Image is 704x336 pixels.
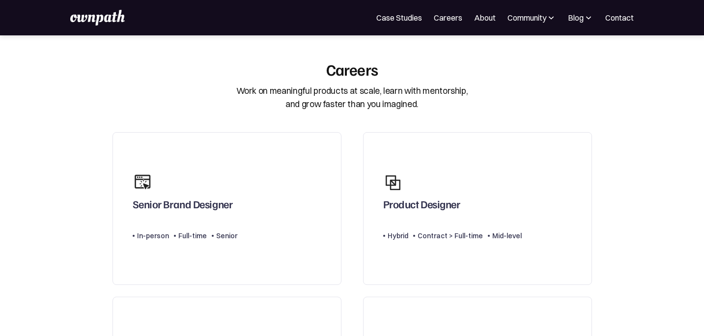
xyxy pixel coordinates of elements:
[474,12,496,24] a: About
[418,230,483,242] div: Contract > Full-time
[568,12,584,24] div: Blog
[507,12,556,24] div: Community
[492,230,522,242] div: Mid-level
[376,12,422,24] a: Case Studies
[236,84,468,111] div: Work on meaningful products at scale, learn with mentorship, and grow faster than you imagined.
[133,197,233,215] div: Senior Brand Designer
[605,12,634,24] a: Contact
[137,230,169,242] div: In-person
[363,132,592,285] a: Product DesignerHybridContract > Full-timeMid-level
[383,197,460,215] div: Product Designer
[178,230,207,242] div: Full-time
[568,12,593,24] div: Blog
[507,12,546,24] div: Community
[388,230,408,242] div: Hybrid
[113,132,341,285] a: Senior Brand DesignerIn-personFull-timeSenior
[434,12,462,24] a: Careers
[326,60,378,79] div: Careers
[216,230,237,242] div: Senior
